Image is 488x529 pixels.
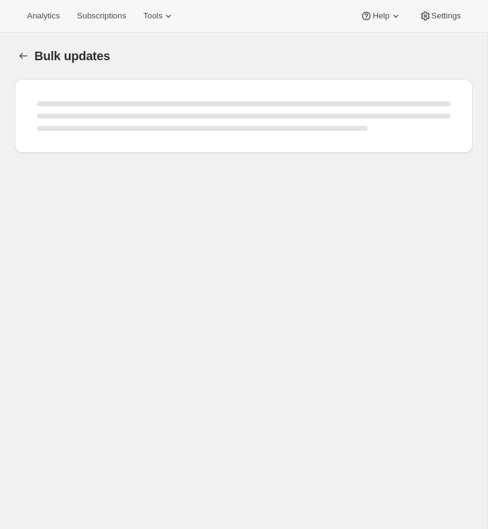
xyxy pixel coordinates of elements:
span: Tools [143,11,162,21]
span: Settings [431,11,461,21]
span: Analytics [27,11,60,21]
button: Settings [412,7,468,25]
span: Subscriptions [77,11,126,21]
button: Help [353,7,409,25]
span: Bulk updates [34,49,110,63]
span: Help [372,11,389,21]
button: Analytics [20,7,67,25]
button: Subscriptions [69,7,133,25]
button: Tools [136,7,182,25]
